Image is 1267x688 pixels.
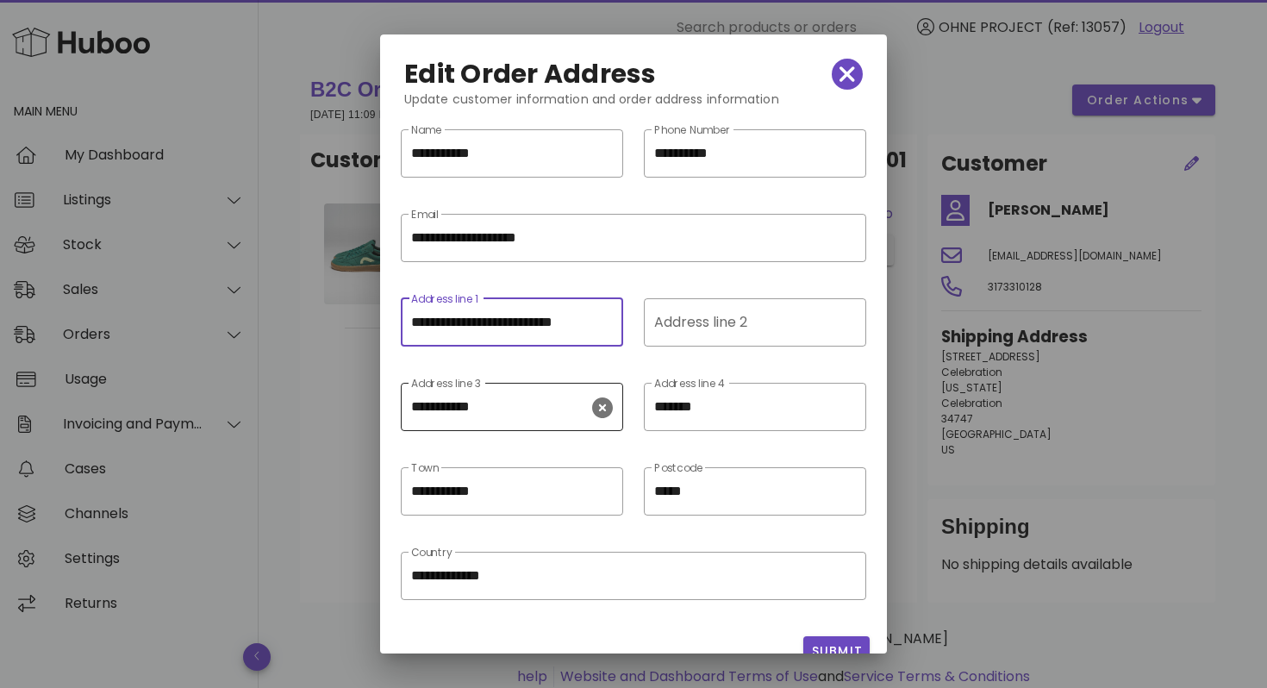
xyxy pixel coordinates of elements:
label: Name [411,124,441,137]
label: Email [411,209,439,222]
div: Update customer information and order address information [390,90,877,122]
label: Address line 3 [411,378,481,391]
label: Address line 4 [654,378,726,391]
button: clear icon [592,397,613,418]
span: Submit [810,642,863,660]
button: Submit [803,636,870,667]
label: Country [411,547,452,560]
label: Town [411,462,439,475]
h2: Edit Order Address [404,60,657,88]
label: Postcode [654,462,702,475]
label: Phone Number [654,124,731,137]
label: Address line 1 [411,293,478,306]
